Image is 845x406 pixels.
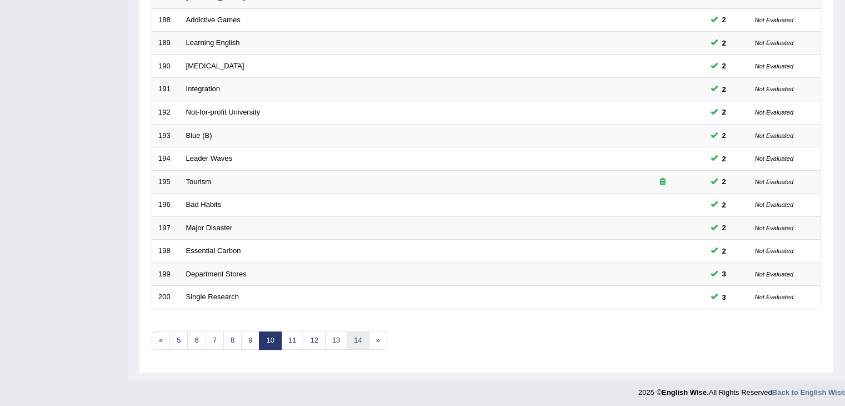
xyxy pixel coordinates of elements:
[662,388,708,397] strong: English Wise.
[718,83,731,95] span: You can still take this question
[152,32,180,55] td: 189
[187,331,206,350] a: 6
[169,331,188,350] a: 5
[152,124,180,147] td: 193
[186,108,261,116] a: Not-for-profit University
[186,131,212,140] a: Blue (B)
[186,246,241,255] a: Essential Carbon
[186,224,233,232] a: Major Disaster
[755,17,793,23] small: Not Evaluated
[259,331,281,350] a: 10
[755,63,793,70] small: Not Evaluated
[152,240,180,263] td: 198
[152,286,180,309] td: 200
[186,270,247,278] a: Department Stores
[186,200,222,209] a: Bad Habits
[718,222,731,234] span: You can still take this question
[718,199,731,211] span: You can still take this question
[718,153,731,165] span: You can still take this question
[186,62,244,70] a: [MEDICAL_DATA]
[627,177,698,187] div: Exam occurring question
[718,291,731,303] span: You can still take this question
[152,147,180,171] td: 194
[186,16,241,24] a: Addictive Games
[152,55,180,78] td: 190
[772,388,845,397] a: Back to English Wise
[718,245,731,257] span: You can still take this question
[152,101,180,124] td: 192
[206,331,224,350] a: 7
[755,155,793,162] small: Not Evaluated
[718,130,731,141] span: You can still take this question
[755,39,793,46] small: Not Evaluated
[325,331,347,350] a: 13
[152,263,180,286] td: 199
[152,331,170,350] a: «
[186,38,240,47] a: Learning English
[152,170,180,194] td: 195
[718,176,731,187] span: You can still take this question
[186,85,220,93] a: Integration
[347,331,369,350] a: 14
[186,177,212,186] a: Tourism
[718,106,731,118] span: You can still take this question
[755,225,793,231] small: Not Evaluated
[152,194,180,217] td: 196
[186,293,239,301] a: Single Research
[755,247,793,254] small: Not Evaluated
[281,331,303,350] a: 11
[718,14,731,26] span: You can still take this question
[718,37,731,49] span: You can still take this question
[755,201,793,208] small: Not Evaluated
[755,132,793,139] small: Not Evaluated
[369,331,387,350] a: »
[152,216,180,240] td: 197
[755,271,793,278] small: Not Evaluated
[303,331,325,350] a: 12
[718,268,731,280] span: You can still take this question
[223,331,242,350] a: 8
[755,86,793,92] small: Not Evaluated
[755,294,793,300] small: Not Evaluated
[718,60,731,72] span: You can still take this question
[755,179,793,185] small: Not Evaluated
[152,78,180,101] td: 191
[186,154,232,162] a: Leader Waves
[755,109,793,116] small: Not Evaluated
[241,331,259,350] a: 9
[638,382,845,398] div: 2025 © All Rights Reserved
[152,8,180,32] td: 188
